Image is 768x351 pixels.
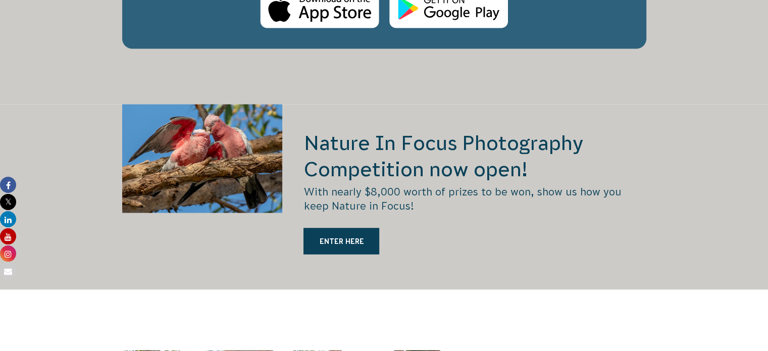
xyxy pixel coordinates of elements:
a: ENTER HERE [303,228,379,254]
h2: Nature In Focus Photography Competition now open! [303,129,646,182]
p: With nearly $8,000 worth of prizes to be won, show us how you keep Nature in Focus! [303,184,646,213]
